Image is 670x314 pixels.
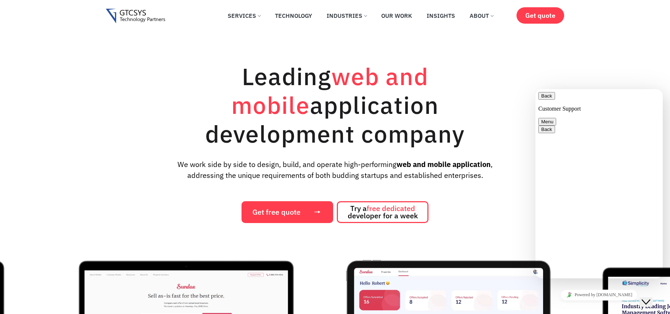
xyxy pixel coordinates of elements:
[535,287,663,303] iframe: chat widget
[464,8,499,24] a: About
[222,8,266,24] a: Services
[535,89,663,278] iframe: chat widget
[367,203,415,213] span: free dedicated
[106,9,165,24] img: Gtcsys logo
[376,8,418,24] a: Our Work
[231,61,428,120] span: web and mobile
[525,12,555,19] span: Get quote
[639,285,663,307] iframe: chat widget
[270,8,318,24] a: Technology
[517,7,564,24] a: Get quote
[171,62,499,148] h1: Leading application development company
[165,159,505,181] p: We work side by side to design, build, and operate high-performing , addressing the unique requir...
[421,8,460,24] a: Insights
[242,201,333,223] a: Get free quote
[348,205,418,219] span: Try a developer for a week
[252,208,300,216] span: Get free quote
[396,159,491,169] strong: web and mobile application
[337,201,428,223] a: Try afree dedicated developer for a week
[321,8,372,24] a: Industries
